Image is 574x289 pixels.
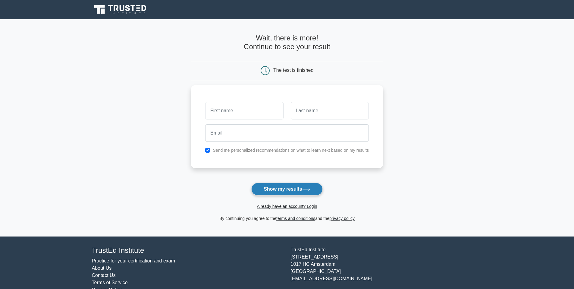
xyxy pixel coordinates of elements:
[257,204,317,209] a: Already have an account? Login
[251,183,322,195] button: Show my results
[329,216,355,221] a: privacy policy
[273,68,313,73] div: The test is finished
[205,102,283,119] input: First name
[205,124,369,142] input: Email
[92,280,128,285] a: Terms of Service
[92,273,116,278] a: Contact Us
[276,216,315,221] a: terms and conditions
[92,265,112,271] a: About Us
[213,148,369,153] label: Send me personalized recommendations on what to learn next based on my results
[187,215,387,222] div: By continuing you agree to the and the
[291,102,369,119] input: Last name
[92,246,284,255] h4: TrustEd Institute
[92,258,175,263] a: Practice for your certification and exam
[191,34,383,51] h4: Wait, there is more! Continue to see your result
